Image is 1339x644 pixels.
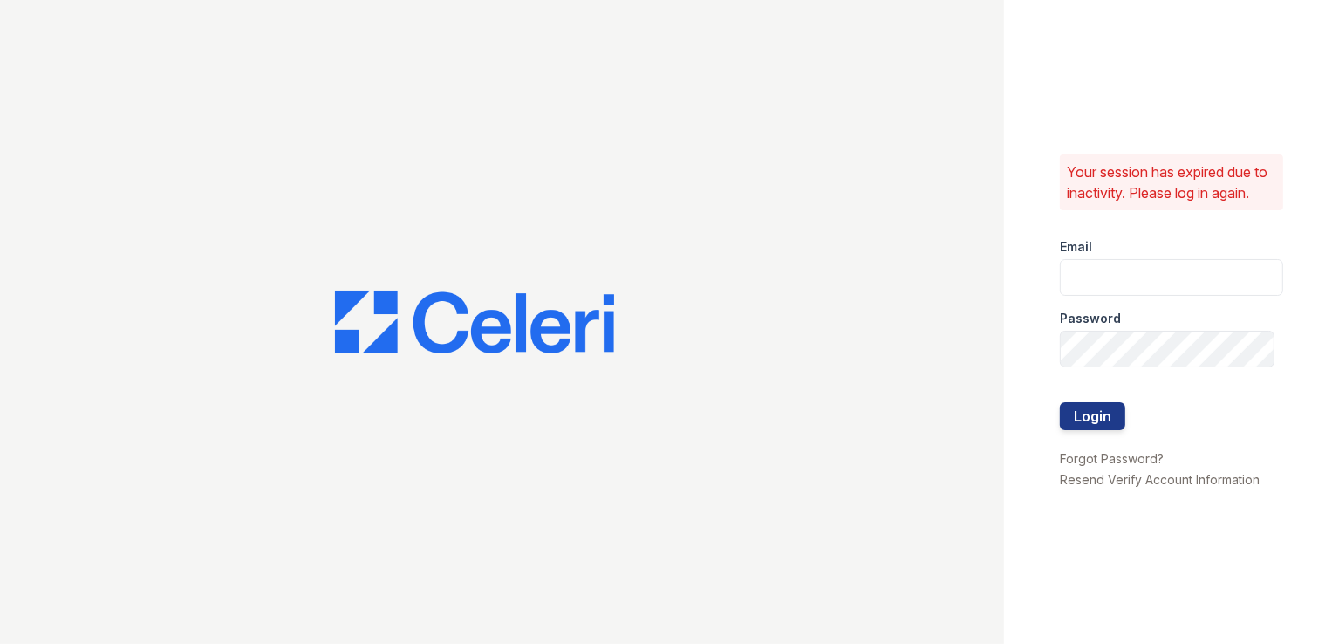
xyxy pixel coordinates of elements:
[1060,238,1092,256] label: Email
[1060,310,1121,327] label: Password
[1060,451,1164,466] a: Forgot Password?
[1060,402,1125,430] button: Login
[1067,161,1276,203] p: Your session has expired due to inactivity. Please log in again.
[1060,472,1260,487] a: Resend Verify Account Information
[335,291,614,353] img: CE_Logo_Blue-a8612792a0a2168367f1c8372b55b34899dd931a85d93a1a3d3e32e68fde9ad4.png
